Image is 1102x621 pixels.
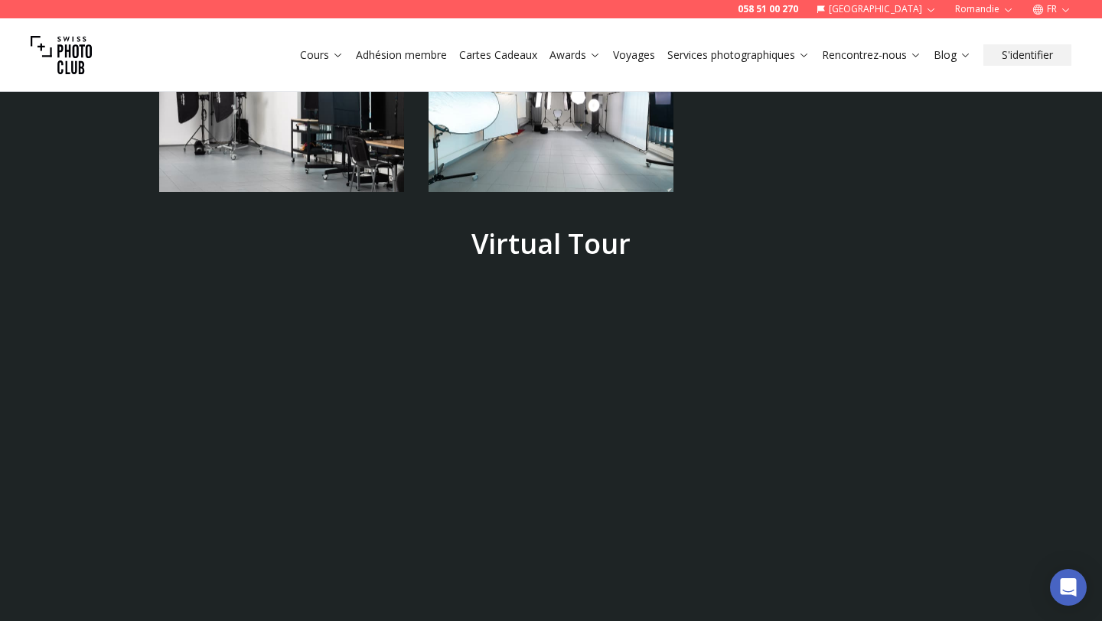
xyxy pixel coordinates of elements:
[356,47,447,63] a: Adhésion membre
[661,44,816,66] button: Services photographiques
[429,29,673,193] img: Studio
[816,44,928,66] button: Rencontrez-nous
[549,47,601,63] a: Awards
[350,44,453,66] button: Adhésion membre
[459,47,537,63] a: Cartes Cadeaux
[294,44,350,66] button: Cours
[822,47,921,63] a: Rencontrez-nous
[543,44,607,66] button: Awards
[934,47,971,63] a: Blog
[159,29,404,193] img: Studio
[1050,569,1087,606] div: Open Intercom Messenger
[300,47,344,63] a: Cours
[453,44,543,66] button: Cartes Cadeaux
[928,44,977,66] button: Blog
[471,229,631,259] h2: Virtual Tour
[31,24,92,86] img: Swiss photo club
[667,47,810,63] a: Services photographiques
[607,44,661,66] button: Voyages
[613,47,655,63] a: Voyages
[738,3,798,15] a: 058 51 00 270
[983,44,1071,66] button: S'identifier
